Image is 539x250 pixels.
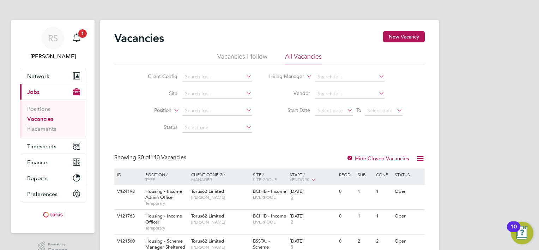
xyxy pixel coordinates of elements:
[393,185,424,198] div: Open
[285,52,322,65] li: All Vacancies
[20,186,86,202] button: Preferences
[374,185,393,198] div: 1
[78,29,87,38] span: 1
[315,72,384,82] input: Search for...
[27,159,47,166] span: Finance
[317,107,343,114] span: Select date
[115,185,140,198] div: V124198
[251,168,288,185] div: Site /
[27,191,57,197] span: Preferences
[337,168,356,180] div: Reqd
[374,168,393,180] div: Conf
[253,219,286,225] span: LIVERPOOL
[182,106,252,116] input: Search for...
[253,195,286,200] span: LIVERPOOL
[138,154,150,161] span: 30 of
[131,107,171,114] label: Position
[41,209,65,220] img: torus-logo-retina.png
[290,177,309,182] span: Vendors
[346,155,409,162] label: Hide Closed Vacancies
[374,235,393,248] div: 2
[48,242,68,248] span: Powered by
[383,31,425,42] button: New Vacancy
[337,185,356,198] div: 0
[20,100,86,138] div: Jobs
[510,227,517,236] div: 10
[191,177,212,182] span: Manager
[20,84,86,100] button: Jobs
[191,219,249,225] span: [PERSON_NAME]
[115,168,140,180] div: ID
[253,213,286,219] span: BCIHB - Income
[114,31,164,45] h2: Vacancies
[182,72,252,82] input: Search for...
[27,143,56,150] span: Timesheets
[20,52,86,61] span: Ryan Scott
[269,107,310,113] label: Start Date
[374,210,393,223] div: 1
[138,154,186,161] span: 140 Vacancies
[27,115,53,122] a: Vacancies
[114,154,188,161] div: Showing
[145,201,188,206] span: Temporary
[182,89,252,99] input: Search for...
[356,210,374,223] div: 1
[337,210,356,223] div: 0
[367,107,393,114] span: Select date
[393,235,424,248] div: Open
[137,73,177,79] label: Client Config
[264,73,304,80] label: Hiring Manager
[393,168,424,180] div: Status
[288,168,337,186] div: Start /
[269,90,310,96] label: Vendor
[27,125,56,132] a: Placements
[115,235,140,248] div: V121560
[140,168,189,185] div: Position /
[217,52,267,65] li: Vacancies I follow
[182,123,252,133] input: Select one
[27,73,49,79] span: Network
[337,235,356,248] div: 0
[145,177,155,182] span: Type
[20,68,86,84] button: Network
[191,213,224,219] span: Torus62 Limited
[145,238,185,250] span: Housing - Scheme Manager Sheltered
[511,222,533,244] button: Open Resource Center, 10 new notifications
[191,244,249,250] span: [PERSON_NAME]
[191,195,249,200] span: [PERSON_NAME]
[69,27,84,49] a: 1
[354,106,363,115] span: To
[356,185,374,198] div: 1
[11,20,95,233] nav: Main navigation
[115,210,140,223] div: V121763
[290,195,294,201] span: 5
[191,188,224,194] span: Torus62 Limited
[137,124,177,130] label: Status
[20,138,86,154] button: Timesheets
[20,209,86,220] a: Go to home page
[145,188,182,200] span: Housing - Income Admin Officer
[315,89,384,99] input: Search for...
[290,219,294,225] span: 2
[27,175,48,181] span: Reports
[27,106,50,112] a: Positions
[290,238,335,244] div: [DATE]
[27,89,40,95] span: Jobs
[253,188,286,194] span: BCIHB - Income
[253,177,277,182] span: Site Group
[20,170,86,186] button: Reports
[393,210,424,223] div: Open
[189,168,251,185] div: Client Config /
[137,90,177,96] label: Site
[20,27,86,61] a: RS[PERSON_NAME]
[145,225,188,231] span: Temporary
[290,213,335,219] div: [DATE]
[48,34,58,43] span: RS
[145,213,182,225] span: Housing - Income Officer
[356,168,374,180] div: Sub
[191,238,224,244] span: Torus62 Limited
[20,154,86,170] button: Finance
[356,235,374,248] div: 2
[290,189,335,195] div: [DATE]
